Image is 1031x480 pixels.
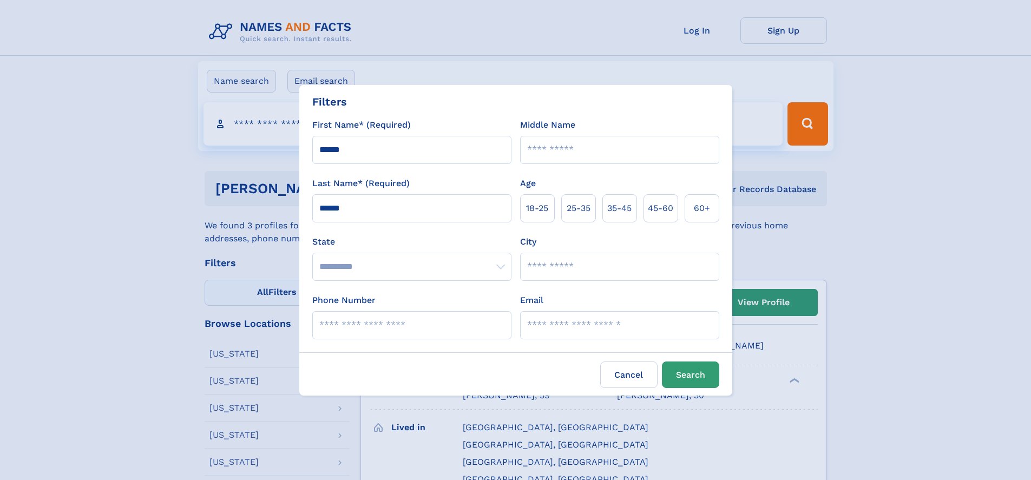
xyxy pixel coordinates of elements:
label: First Name* (Required) [312,119,411,131]
label: State [312,235,511,248]
label: Cancel [600,361,658,388]
span: 25‑35 [567,202,590,215]
label: Phone Number [312,294,376,307]
label: Last Name* (Required) [312,177,410,190]
button: Search [662,361,719,388]
span: 60+ [694,202,710,215]
span: 18‑25 [526,202,548,215]
span: 45‑60 [648,202,673,215]
label: City [520,235,536,248]
label: Age [520,177,536,190]
label: Middle Name [520,119,575,131]
label: Email [520,294,543,307]
div: Filters [312,94,347,110]
span: 35‑45 [607,202,632,215]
